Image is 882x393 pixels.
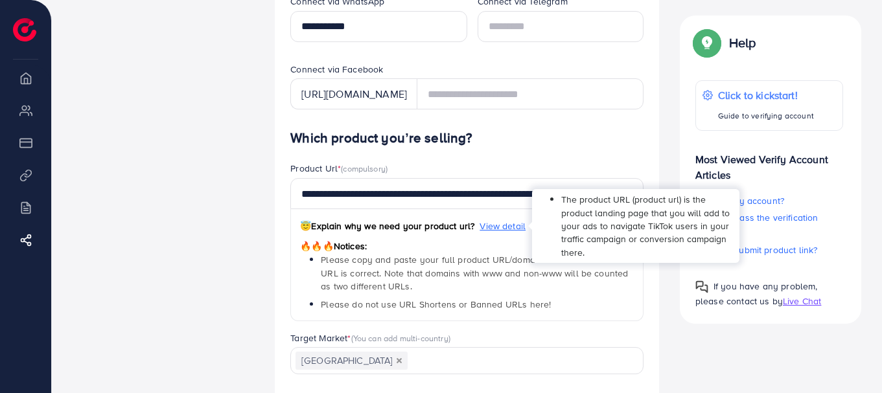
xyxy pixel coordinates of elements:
[321,253,628,293] span: Please copy and paste your full product URL/domain here to ensure the URL is correct. Note that d...
[290,162,388,175] label: Product Url
[480,219,526,232] span: View detail
[718,108,814,124] p: Guide to verifying account
[695,193,843,208] p: 1.
[290,78,417,109] div: [URL][DOMAIN_NAME]
[729,35,756,51] p: Help
[827,335,872,383] iframe: Chat
[409,351,627,371] input: Search for option
[695,280,818,308] span: If you have any problem, please contact us by
[300,219,474,232] span: Explain why we need your product url?
[695,242,843,258] p: 3.
[351,332,450,344] span: (You can add multi-country)
[300,219,311,232] span: 😇
[695,31,719,54] img: Popup guide
[695,211,818,240] span: How to pass the verification process
[695,141,843,183] p: Most Viewed Verify Account Articles
[341,163,388,174] span: (compulsory)
[13,18,36,41] img: logo
[396,357,402,364] button: Deselect Pakistan
[290,130,644,146] h4: Which product you’re selling?
[300,240,367,253] span: Notices:
[296,352,408,370] span: [GEOGRAPHIC_DATA]
[300,240,333,253] span: 🔥🔥🔥
[695,280,708,293] img: Popup guide
[290,63,383,76] label: Connect via Facebook
[321,298,551,311] span: Please do not use URL Shortens or Banned URLs here!
[290,347,644,374] div: Search for option
[290,331,450,344] label: Target Market
[783,295,821,308] span: Live Chat
[702,243,817,256] span: How to submit product link?
[695,210,843,241] p: 2.
[718,87,814,103] p: Click to kickstart!
[561,193,730,258] span: The product URL (product url) is the product landing page that you will add to your ads to naviga...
